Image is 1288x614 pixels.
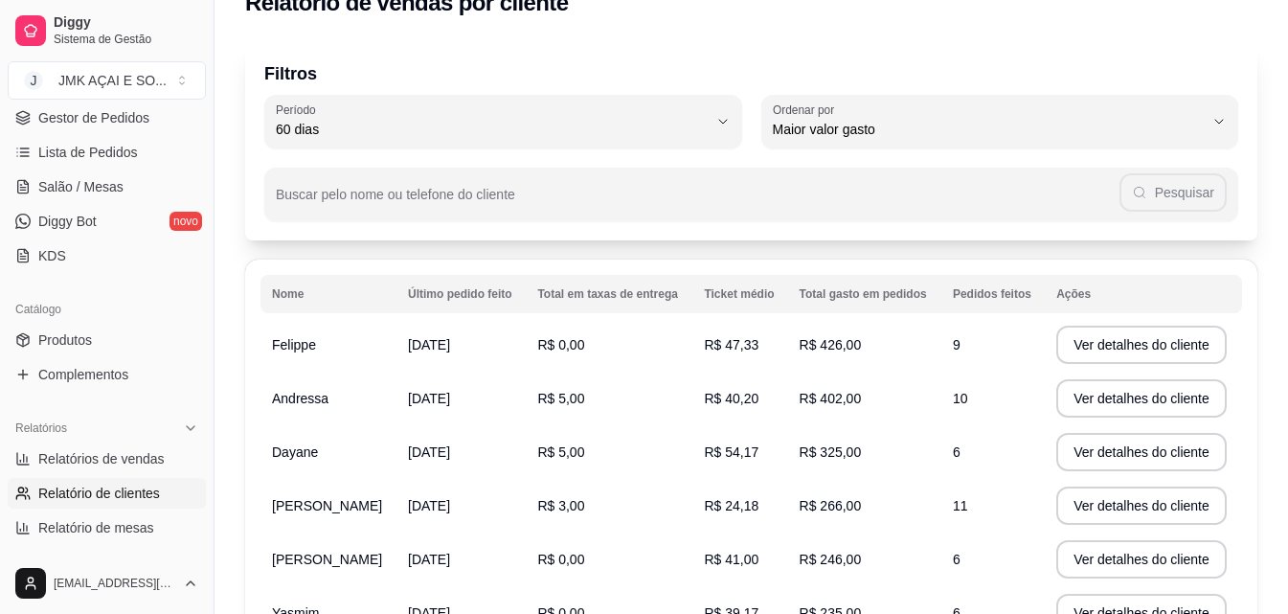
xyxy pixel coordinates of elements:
[704,498,758,513] span: R$ 24,18
[54,576,175,591] span: [EMAIL_ADDRESS][DOMAIN_NAME]
[692,275,787,313] th: Ticket médio
[38,177,124,196] span: Salão / Mesas
[38,212,97,231] span: Diggy Bot
[54,14,198,32] span: Diggy
[941,275,1045,313] th: Pedidos feitos
[272,444,318,460] span: Dayane
[272,337,316,352] span: Felippe
[8,443,206,474] a: Relatórios de vendas
[704,552,758,567] span: R$ 41,00
[953,444,960,460] span: 6
[537,552,584,567] span: R$ 0,00
[537,391,584,406] span: R$ 5,00
[408,337,450,352] span: [DATE]
[537,337,584,352] span: R$ 0,00
[800,337,862,352] span: R$ 426,00
[38,143,138,162] span: Lista de Pedidos
[8,61,206,100] button: Select a team
[272,391,328,406] span: Andressa
[953,337,960,352] span: 9
[408,444,450,460] span: [DATE]
[704,337,758,352] span: R$ 47,33
[260,275,396,313] th: Nome
[8,359,206,390] a: Complementos
[38,449,165,468] span: Relatórios de vendas
[408,498,450,513] span: [DATE]
[1056,487,1227,525] button: Ver detalhes do cliente
[54,32,198,47] span: Sistema de Gestão
[396,275,526,313] th: Último pedido feito
[800,391,862,406] span: R$ 402,00
[264,60,1238,87] p: Filtros
[38,484,160,503] span: Relatório de clientes
[761,95,1239,148] button: Ordenar porMaior valor gasto
[8,547,206,578] a: Relatório de fidelidadenovo
[1056,379,1227,418] button: Ver detalhes do cliente
[1056,540,1227,579] button: Ver detalhes do cliente
[800,498,862,513] span: R$ 266,00
[800,552,862,567] span: R$ 246,00
[276,193,1119,212] input: Buscar pelo nome ou telefone do cliente
[1056,326,1227,364] button: Ver detalhes do cliente
[8,240,206,271] a: KDS
[8,206,206,237] a: Diggy Botnovo
[408,552,450,567] span: [DATE]
[58,71,167,90] div: JMK AÇAI E SO ...
[1045,275,1242,313] th: Ações
[1056,433,1227,471] button: Ver detalhes do cliente
[8,294,206,325] div: Catálogo
[8,325,206,355] a: Produtos
[953,552,960,567] span: 6
[38,246,66,265] span: KDS
[526,275,692,313] th: Total em taxas de entrega
[8,8,206,54] a: DiggySistema de Gestão
[24,71,43,90] span: J
[537,498,584,513] span: R$ 3,00
[8,102,206,133] a: Gestor de Pedidos
[788,275,941,313] th: Total gasto em pedidos
[264,95,742,148] button: Período60 dias
[773,120,1205,139] span: Maior valor gasto
[537,444,584,460] span: R$ 5,00
[704,444,758,460] span: R$ 54,17
[8,137,206,168] a: Lista de Pedidos
[8,512,206,543] a: Relatório de mesas
[38,330,92,350] span: Produtos
[38,108,149,127] span: Gestor de Pedidos
[800,444,862,460] span: R$ 325,00
[953,391,968,406] span: 10
[704,391,758,406] span: R$ 40,20
[773,102,841,118] label: Ordenar por
[272,552,382,567] span: [PERSON_NAME]
[38,518,154,537] span: Relatório de mesas
[15,421,67,436] span: Relatórios
[276,120,708,139] span: 60 dias
[408,391,450,406] span: [DATE]
[8,478,206,509] a: Relatório de clientes
[953,498,968,513] span: 11
[8,171,206,202] a: Salão / Mesas
[272,498,382,513] span: [PERSON_NAME]
[276,102,322,118] label: Período
[8,560,206,606] button: [EMAIL_ADDRESS][DOMAIN_NAME]
[38,365,128,384] span: Complementos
